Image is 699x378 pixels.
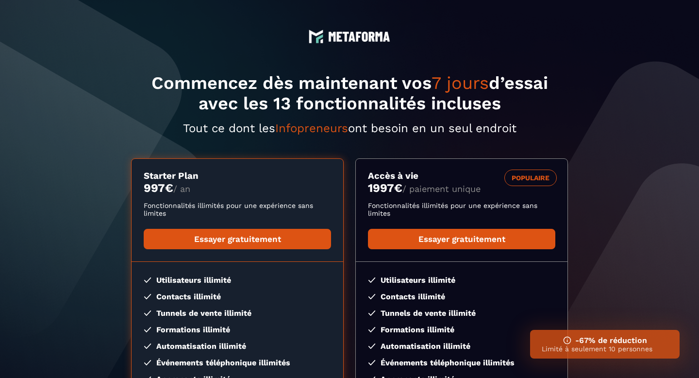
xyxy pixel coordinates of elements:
[542,345,668,353] p: Limité à seulement 10 personnes
[368,277,376,283] img: checked
[144,171,331,181] h3: Starter Plan
[368,310,376,316] img: checked
[368,181,402,195] money: 1997
[144,277,151,283] img: checked
[368,327,376,332] img: checked
[144,292,331,301] li: Contacts illimité
[368,294,376,299] img: checked
[144,310,151,316] img: checked
[328,32,390,42] img: logo
[368,292,555,301] li: Contacts illimité
[368,344,376,349] img: checked
[173,184,190,194] span: / an
[309,29,323,44] img: logo
[368,202,555,217] p: Fonctionnalités illimités pour une expérience sans limites
[144,181,173,195] money: 997
[144,344,151,349] img: checked
[144,358,331,367] li: Événements téléphonique illimités
[368,171,555,181] h3: Accès à vie
[368,229,555,249] a: Essayer gratuitement
[144,342,331,351] li: Automatisation illimité
[368,325,555,334] li: Formations illimité
[165,181,173,195] currency: €
[368,275,555,285] li: Utilisateurs illimité
[144,360,151,365] img: checked
[144,325,331,334] li: Formations illimité
[131,73,568,114] h1: Commencez dès maintenant vos d’essai avec les 13 fonctionnalités incluses
[144,294,151,299] img: checked
[144,275,331,285] li: Utilisateurs illimité
[144,309,331,318] li: Tunnels de vente illimité
[402,184,481,194] span: / paiement unique
[563,336,571,344] img: ifno
[144,202,331,217] p: Fonctionnalités illimités pour une expérience sans limites
[275,121,348,135] span: Infopreneurs
[144,229,331,249] a: Essayer gratuitement
[394,181,402,195] currency: €
[542,336,668,345] h3: -67% de réduction
[368,358,555,367] li: Événements téléphonique illimités
[432,73,489,93] span: 7 jours
[368,309,555,318] li: Tunnels de vente illimité
[368,342,555,351] li: Automatisation illimité
[504,170,557,186] div: POPULAIRE
[368,360,376,365] img: checked
[144,327,151,332] img: checked
[131,121,568,135] p: Tout ce dont les ont besoin en un seul endroit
